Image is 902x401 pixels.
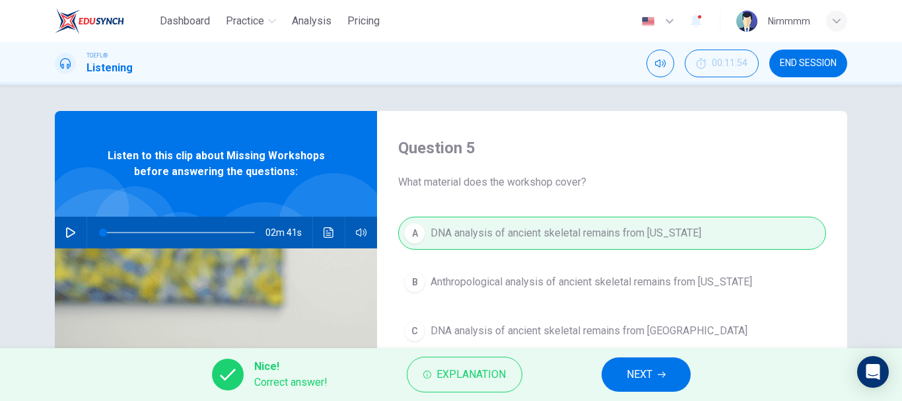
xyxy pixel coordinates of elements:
[398,174,826,190] span: What material does the workshop cover?
[292,13,331,29] span: Analysis
[646,50,674,77] div: Mute
[254,359,328,375] span: Nice!
[226,13,264,29] span: Practice
[55,8,155,34] a: EduSynch logo
[254,375,328,390] span: Correct answer!
[221,9,281,33] button: Practice
[287,9,337,33] button: Analysis
[98,148,334,180] span: Listen to this clip about Missing Workshops before answering the questions:
[318,217,339,248] button: Click to see the audio transcription
[602,357,691,392] button: NEXT
[398,137,826,159] h4: Question 5
[87,60,133,76] h1: Listening
[155,9,215,33] button: Dashboard
[347,13,380,29] span: Pricing
[712,58,747,69] span: 00:11:54
[685,50,759,77] button: 00:11:54
[55,8,124,34] img: EduSynch logo
[780,58,837,69] span: END SESSION
[627,365,652,384] span: NEXT
[160,13,210,29] span: Dashboard
[407,357,522,392] button: Explanation
[685,50,759,77] div: Hide
[87,51,108,60] span: TOEFL®
[436,365,506,384] span: Explanation
[342,9,385,33] button: Pricing
[768,13,810,29] div: Nimmmm
[640,17,656,26] img: en
[736,11,757,32] img: Profile picture
[265,217,312,248] span: 02m 41s
[857,356,889,388] div: Open Intercom Messenger
[769,50,847,77] button: END SESSION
